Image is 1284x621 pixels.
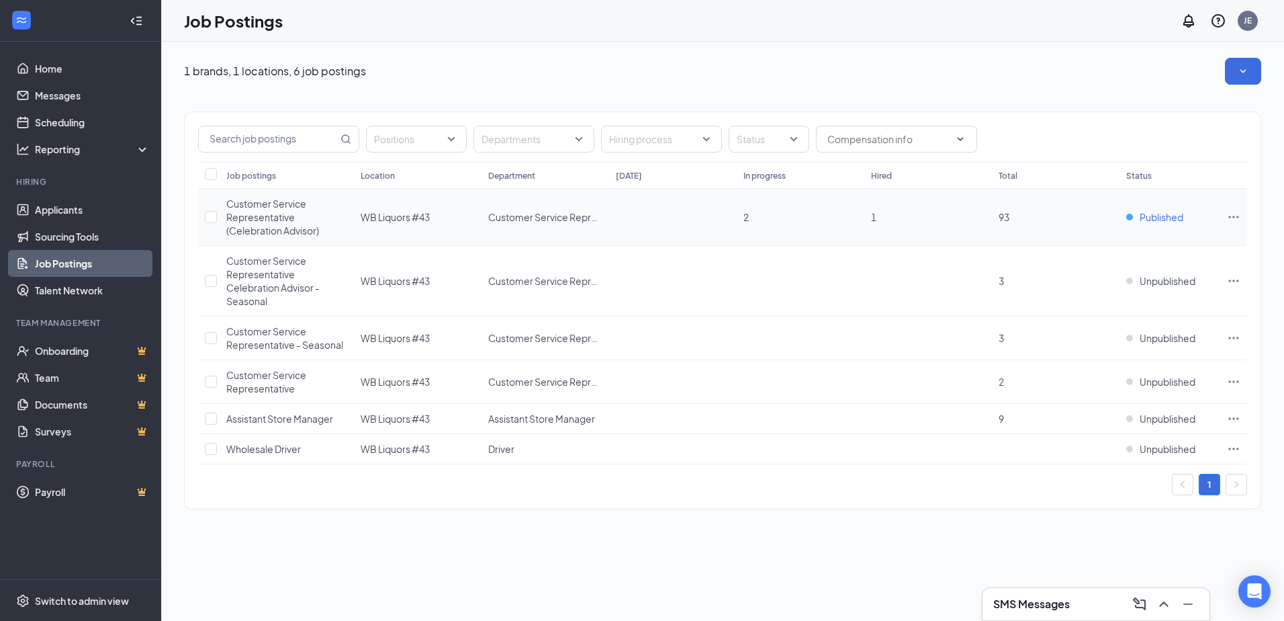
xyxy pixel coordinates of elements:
[354,404,481,434] td: WB Liquors #43
[1140,210,1183,224] span: Published
[16,458,147,470] div: Payroll
[488,211,638,223] span: Customer Service Representative
[864,162,992,189] th: Hired
[1199,474,1220,495] li: 1
[226,325,343,351] span: Customer Service Representative - Seasonal
[354,189,481,246] td: WB Liquors #43
[1227,331,1240,345] svg: Ellipses
[1232,481,1240,489] span: right
[999,376,1004,388] span: 2
[488,275,638,287] span: Customer Service Representative
[35,142,150,156] div: Reporting
[1238,575,1271,608] div: Open Intercom Messenger
[481,360,609,404] td: Customer Service Representative
[35,364,150,391] a: TeamCrown
[226,255,320,307] span: Customer Service Representative Celebration Advisor -Seasonal
[488,332,638,344] span: Customer Service Representative
[609,162,737,189] th: [DATE]
[1225,58,1261,85] button: SmallChevronDown
[354,434,481,464] td: WB Liquors #43
[488,443,514,455] span: Driver
[1227,210,1240,224] svg: Ellipses
[1226,474,1247,495] li: Next Page
[999,211,1009,223] span: 93
[361,443,430,455] span: WB Liquors #43
[488,376,638,388] span: Customer Service Representative
[35,391,150,418] a: DocumentsCrown
[481,404,609,434] td: Assistant Store Manager
[35,594,129,608] div: Switch to admin view
[35,277,150,304] a: Talent Network
[743,211,749,223] span: 2
[361,413,430,425] span: WB Liquors #43
[184,9,283,32] h1: Job Postings
[481,434,609,464] td: Driver
[1227,412,1240,425] svg: Ellipses
[1227,375,1240,388] svg: Ellipses
[1199,474,1220,495] a: 1
[1179,481,1187,489] span: left
[361,170,395,181] div: Location
[1153,593,1175,615] button: ChevronUp
[226,198,319,237] span: Customer Service Representative (Celebration Advisor)
[35,223,150,250] a: Sourcing Tools
[354,317,481,360] td: WB Liquors #43
[488,413,595,425] span: Assistant Store Manager
[1181,13,1197,29] svg: Notifications
[992,162,1119,189] th: Total
[226,369,306,395] span: Customer Service Representative
[737,162,864,189] th: In progress
[1132,596,1148,612] svg: ComposeMessage
[16,594,30,608] svg: Settings
[993,597,1070,612] h3: SMS Messages
[35,82,150,109] a: Messages
[1172,474,1193,495] li: Previous Page
[354,360,481,404] td: WB Liquors #43
[340,134,351,144] svg: MagnifyingGlass
[361,275,430,287] span: WB Liquors #43
[226,413,333,425] span: Assistant Store Manager
[1140,412,1195,425] span: Unpublished
[199,126,338,152] input: Search job postings
[35,250,150,277] a: Job Postings
[1180,596,1196,612] svg: Minimize
[999,275,1004,287] span: 3
[1129,593,1150,615] button: ComposeMessage
[16,142,30,156] svg: Analysis
[999,413,1004,425] span: 9
[35,337,150,364] a: OnboardingCrown
[1172,474,1193,495] button: left
[16,317,147,329] div: Team Management
[1236,65,1250,78] svg: SmallChevronDown
[481,189,609,246] td: Customer Service Representative
[481,246,609,317] td: Customer Service Representative
[130,14,143,28] svg: Collapse
[35,196,150,223] a: Applicants
[1227,442,1240,456] svg: Ellipses
[481,317,609,360] td: Customer Service Representative
[226,170,276,181] div: Job postings
[1210,13,1226,29] svg: QuestionInfo
[35,418,150,445] a: SurveysCrown
[955,134,966,144] svg: ChevronDown
[1156,596,1172,612] svg: ChevronUp
[488,170,535,181] div: Department
[35,55,150,82] a: Home
[1140,331,1195,345] span: Unpublished
[1177,593,1199,615] button: Minimize
[361,211,430,223] span: WB Liquors #43
[184,64,366,79] p: 1 brands, 1 locations, 6 job postings
[1244,15,1252,26] div: JE
[999,332,1004,344] span: 3
[35,479,150,505] a: PayrollCrown
[361,332,430,344] span: WB Liquors #43
[354,246,481,317] td: WB Liquors #43
[1140,274,1195,288] span: Unpublished
[827,132,950,147] input: Compensation info
[1140,442,1195,456] span: Unpublished
[226,443,301,455] span: Wholesale Driver
[16,176,147,188] div: Hiring
[1226,474,1247,495] button: right
[1227,274,1240,288] svg: Ellipses
[871,211,876,223] span: 1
